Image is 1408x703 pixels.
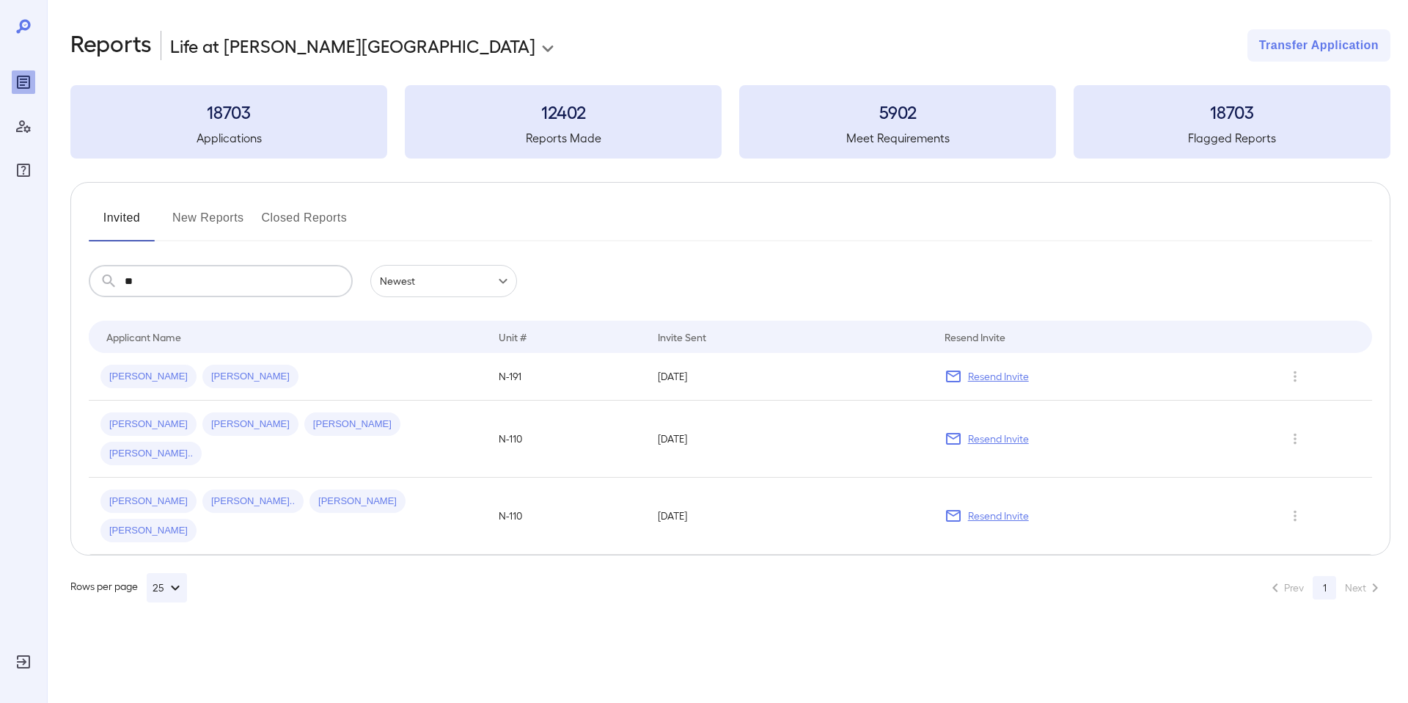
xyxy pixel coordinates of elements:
[370,265,517,297] div: Newest
[405,129,722,147] h5: Reports Made
[100,370,197,384] span: [PERSON_NAME]
[262,206,348,241] button: Closed Reports
[968,509,1029,523] p: Resend Invite
[1074,129,1390,147] h5: Flagged Reports
[202,495,304,509] span: [PERSON_NAME]..
[487,401,646,478] td: N-110
[106,328,181,346] div: Applicant Name
[12,70,35,94] div: Reports
[499,328,527,346] div: Unit #
[405,100,722,123] h3: 12402
[968,369,1029,384] p: Resend Invite
[1247,29,1390,62] button: Transfer Application
[70,129,387,147] h5: Applications
[658,328,706,346] div: Invite Sent
[89,206,155,241] button: Invited
[70,100,387,123] h3: 18703
[100,524,197,538] span: [PERSON_NAME]
[1283,365,1307,388] button: Row Actions
[487,353,646,401] td: N-191
[646,353,933,401] td: [DATE]
[739,129,1056,147] h5: Meet Requirements
[202,418,298,431] span: [PERSON_NAME]
[100,447,202,461] span: [PERSON_NAME]..
[1074,100,1390,123] h3: 18703
[1283,504,1307,528] button: Row Actions
[70,573,187,602] div: Rows per page
[12,114,35,138] div: Manage Users
[12,650,35,674] div: Log Out
[309,495,406,509] span: [PERSON_NAME]
[1283,427,1307,451] button: Row Actions
[945,328,1005,346] div: Resend Invite
[12,159,35,182] div: FAQ
[170,34,535,57] p: Life at [PERSON_NAME][GEOGRAPHIC_DATA]
[1313,576,1336,600] button: page 1
[172,206,244,241] button: New Reports
[100,418,197,431] span: [PERSON_NAME]
[202,370,298,384] span: [PERSON_NAME]
[968,431,1029,446] p: Resend Invite
[70,29,152,62] h2: Reports
[646,478,933,555] td: [DATE]
[304,418,400,431] span: [PERSON_NAME]
[70,85,1390,159] summary: 18703Applications12402Reports Made5902Meet Requirements18703Flagged Reports
[1260,576,1390,600] nav: pagination navigation
[739,100,1056,123] h3: 5902
[487,478,646,555] td: N-110
[100,495,197,509] span: [PERSON_NAME]
[147,573,187,602] button: 25
[646,401,933,478] td: [DATE]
